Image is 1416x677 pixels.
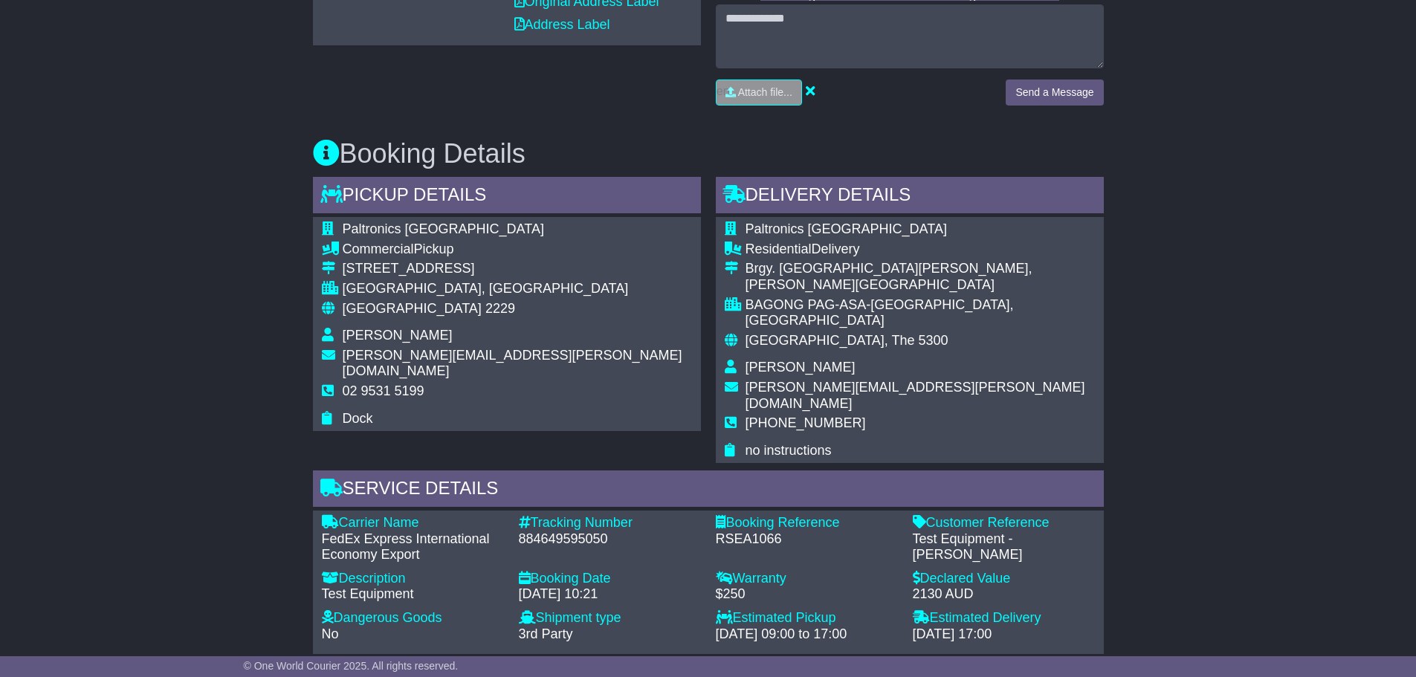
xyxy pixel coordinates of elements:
[716,531,898,548] div: RSEA1066
[343,301,482,316] span: [GEOGRAPHIC_DATA]
[746,360,856,375] span: [PERSON_NAME]
[343,348,682,379] span: [PERSON_NAME][EMAIL_ADDRESS][PERSON_NAME][DOMAIN_NAME]
[716,626,898,643] div: [DATE] 09:00 to 17:00
[322,571,504,587] div: Description
[322,586,504,603] div: Test Equipment
[519,531,701,548] div: 884649595050
[322,626,339,641] span: No
[343,411,373,426] span: Dock
[716,586,898,603] div: $250
[746,333,915,348] span: [GEOGRAPHIC_DATA], The
[343,242,414,256] span: Commercial
[913,610,1095,626] div: Estimated Delivery
[343,221,544,236] span: Paltronics [GEOGRAPHIC_DATA]
[313,139,1104,169] h3: Booking Details
[343,242,692,258] div: Pickup
[746,221,947,236] span: Paltronics [GEOGRAPHIC_DATA]
[322,610,504,626] div: Dangerous Goods
[919,333,948,348] span: 5300
[913,586,1095,603] div: 2130 AUD
[746,443,832,458] span: no instructions
[716,610,898,626] div: Estimated Pickup
[716,571,898,587] div: Warranty
[322,531,504,563] div: FedEx Express International Economy Export
[913,571,1095,587] div: Declared Value
[343,383,424,398] span: 02 9531 5199
[322,515,504,531] div: Carrier Name
[746,242,1095,258] div: Delivery
[1006,80,1103,106] button: Send a Message
[716,515,898,531] div: Booking Reference
[913,531,1095,563] div: Test Equipment - [PERSON_NAME]
[343,328,453,343] span: [PERSON_NAME]
[514,17,610,32] a: Address Label
[913,515,1095,531] div: Customer Reference
[746,261,1095,293] div: Brgy. [GEOGRAPHIC_DATA][PERSON_NAME], [PERSON_NAME][GEOGRAPHIC_DATA]
[343,281,692,297] div: [GEOGRAPHIC_DATA], [GEOGRAPHIC_DATA]
[519,626,573,641] span: 3rd Party
[244,660,459,672] span: © One World Courier 2025. All rights reserved.
[313,177,701,217] div: Pickup Details
[746,415,866,430] span: [PHONE_NUMBER]
[746,380,1085,411] span: [PERSON_NAME][EMAIL_ADDRESS][PERSON_NAME][DOMAIN_NAME]
[519,571,701,587] div: Booking Date
[913,626,1095,643] div: [DATE] 17:00
[519,515,701,531] div: Tracking Number
[519,586,701,603] div: [DATE] 10:21
[716,177,1104,217] div: Delivery Details
[746,297,1095,329] div: BAGONG PAG-ASA-[GEOGRAPHIC_DATA], [GEOGRAPHIC_DATA]
[746,242,812,256] span: Residential
[313,470,1104,511] div: Service Details
[519,610,701,626] div: Shipment type
[485,301,515,316] span: 2229
[343,261,692,277] div: [STREET_ADDRESS]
